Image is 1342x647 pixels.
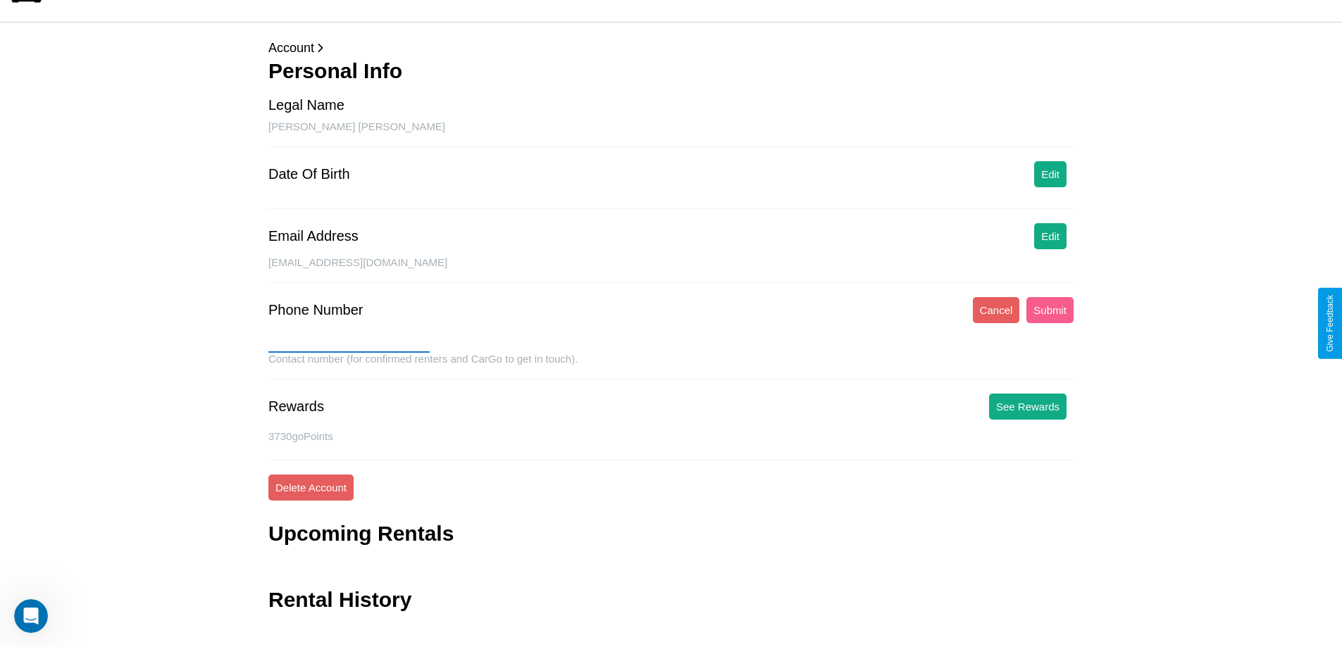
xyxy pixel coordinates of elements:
div: Legal Name [268,97,344,113]
button: Submit [1026,297,1074,323]
div: [PERSON_NAME] [PERSON_NAME] [268,120,1074,147]
button: Cancel [973,297,1020,323]
div: Rewards [268,398,324,415]
h3: Upcoming Rentals [268,522,454,546]
button: Edit [1034,223,1067,249]
h3: Rental History [268,588,411,612]
button: See Rewards [989,394,1067,420]
div: Phone Number [268,302,364,318]
button: Delete Account [268,475,354,501]
div: Give Feedback [1325,295,1335,352]
iframe: Intercom live chat [14,599,48,633]
p: Account [268,37,1074,59]
button: Edit [1034,161,1067,187]
div: Email Address [268,228,359,244]
div: [EMAIL_ADDRESS][DOMAIN_NAME] [268,256,1074,283]
div: Date Of Birth [268,166,350,182]
div: Contact number (for confirmed renters and CarGo to get in touch). [268,353,1074,379]
p: 3730 goPoints [268,427,1074,446]
h3: Personal Info [268,59,1074,83]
